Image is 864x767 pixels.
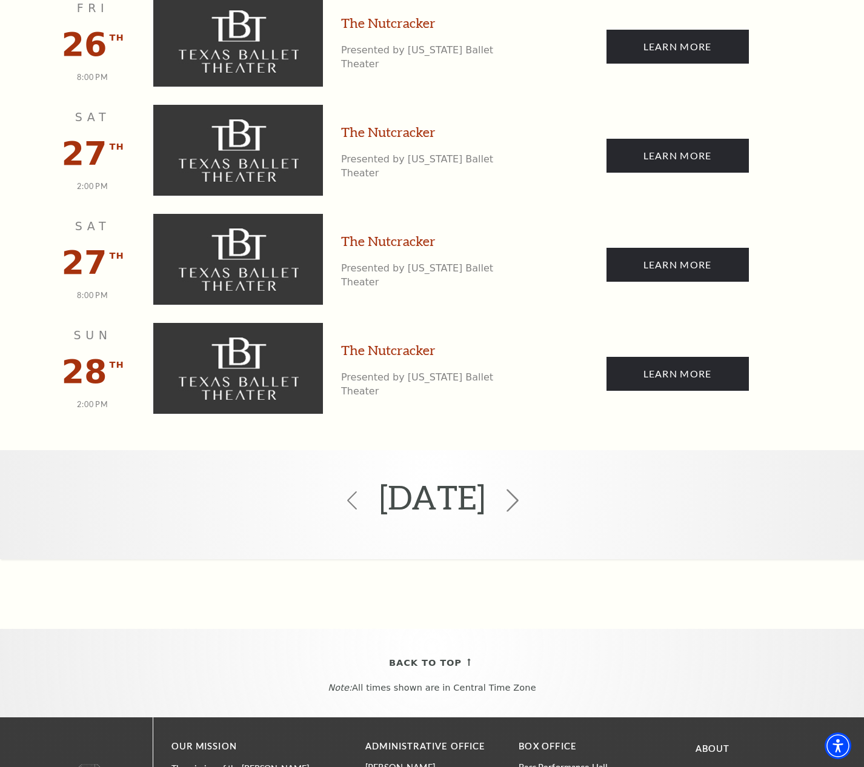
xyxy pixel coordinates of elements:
p: Presented by [US_STATE] Ballet Theater [341,371,529,398]
span: th [110,357,124,373]
a: The Nutcracker [341,123,436,142]
span: 27 [61,134,107,173]
span: 28 [61,353,107,391]
p: Presented by [US_STATE] Ballet Theater [341,153,529,180]
p: Presented by [US_STATE] Ballet Theater [341,262,529,289]
a: Presented by Texas Ballet Theater Learn More [606,248,749,282]
span: th [110,139,124,154]
p: Administrative Office [365,739,500,754]
em: Note: [328,683,352,692]
img: The Nutcracker [153,323,323,414]
a: The Nutcracker [341,14,436,33]
span: 27 [61,244,107,282]
div: Accessibility Menu [825,732,851,759]
img: The Nutcracker [153,105,323,196]
span: th [110,248,124,264]
p: Sat [56,217,129,235]
span: 26 [61,25,107,64]
p: OUR MISSION [171,739,323,754]
h2: [DATE] [379,459,485,535]
a: The Nutcracker [341,232,436,251]
p: BOX OFFICE [519,739,654,754]
span: 8:00 PM [77,291,108,300]
a: Presented by Texas Ballet Theater Learn More [606,30,749,64]
p: Sun [56,327,129,344]
span: 2:00 PM [77,400,108,409]
span: Back To Top [389,656,462,671]
p: Sat [56,108,129,126]
img: The Nutcracker [153,214,323,305]
a: Presented by Texas Ballet Theater Learn More [606,139,749,173]
a: About [696,743,730,754]
span: 2:00 PM [77,182,108,191]
p: Presented by [US_STATE] Ballet Theater [341,44,529,71]
svg: Click to view the previous month [343,491,361,510]
span: 8:00 PM [77,73,108,82]
svg: Click to view the next month [501,489,524,512]
a: The Nutcracker [341,341,436,360]
a: Presented by Texas Ballet Theater Learn More [606,357,749,391]
span: th [110,30,124,45]
p: All times shown are in Central Time Zone [12,683,852,693]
